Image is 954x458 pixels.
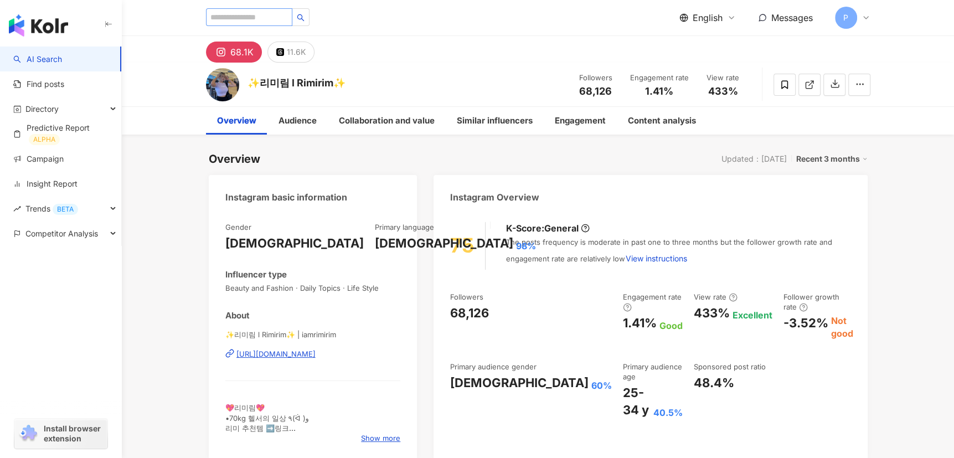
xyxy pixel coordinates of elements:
[44,424,104,444] span: Install browser extension
[13,153,64,164] a: Campaign
[694,292,738,302] div: View rate
[230,44,254,60] div: 68.1K
[653,406,683,419] div: 40.5%
[783,315,828,332] div: -3.52%
[25,196,78,221] span: Trends
[339,114,435,127] div: Collaboration and value
[206,68,239,101] img: KOL Avatar
[579,85,612,97] span: 68,126
[623,292,683,312] div: Engagement rate
[591,379,612,392] div: 60%
[25,221,98,246] span: Competitor Analysis
[450,374,589,392] div: [DEMOGRAPHIC_DATA]
[450,292,483,302] div: Followers
[279,114,317,127] div: Audience
[206,42,262,63] button: 68.1K
[575,73,617,84] div: Followers
[506,237,850,269] div: The posts frequency is moderate in past one to three months but the follower growth rate and enga...
[225,269,287,280] div: Influencer type
[14,419,107,449] a: chrome extensionInstall browser extension
[53,204,78,215] div: BETA
[225,191,347,203] div: Instagram basic information
[225,222,251,232] div: Gender
[25,96,59,121] span: Directory
[375,235,513,252] div: [DEMOGRAPHIC_DATA]
[623,384,651,419] div: 25-34 y
[544,222,579,234] div: General
[516,240,536,252] span: 98%
[225,235,364,252] div: [DEMOGRAPHIC_DATA]
[702,73,744,84] div: View rate
[297,14,305,22] span: search
[287,44,306,60] div: 11.6K
[623,362,683,382] div: Primary audience age
[831,315,853,339] div: Not good
[623,315,657,332] div: 1.41%
[645,86,673,97] span: 1.41%
[693,12,723,24] span: English
[225,310,250,321] div: About
[13,178,78,189] a: Insight Report
[843,12,848,24] span: P
[783,292,853,312] div: Follower growth rate
[630,73,689,84] div: Engagement rate
[694,362,766,372] div: Sponsored post ratio
[771,12,813,23] span: Messages
[18,425,39,442] img: chrome extension
[209,151,260,167] div: Overview
[450,191,539,203] div: Instagram Overview
[225,330,401,339] span: ✨리미림 l Rimirim✨ | iamrimirim
[13,205,21,213] span: rise
[708,86,738,97] span: 433%
[247,76,345,90] div: ✨리미림 l Rimirim✨
[450,234,474,257] div: 75
[217,114,256,127] div: Overview
[225,349,401,359] a: [URL][DOMAIN_NAME]
[796,152,868,166] div: Recent 3 months
[13,79,64,90] a: Find posts
[225,283,401,293] span: Beauty and Fashion · Daily Topics · Life Style
[721,155,787,163] div: Updated：[DATE]
[628,114,696,127] div: Content analysis
[13,122,112,145] a: Predictive ReportALPHA
[694,305,730,322] div: 433%
[375,222,434,232] div: Primary language
[626,254,687,263] span: View instructions
[450,362,537,372] div: Primary audience gender
[733,309,772,321] div: Excellent
[267,42,314,63] button: 11.6K
[555,114,606,127] div: Engagement
[450,305,489,322] div: 68,126
[694,374,734,392] div: 48.4%
[457,114,533,127] div: Similar influencers
[9,14,68,37] img: logo
[236,349,316,359] div: [URL][DOMAIN_NAME]
[659,320,683,332] div: Good
[506,222,590,234] div: K-Score :
[625,248,688,270] button: View instructions
[361,433,400,443] span: Show more
[13,54,62,65] a: searchAI Search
